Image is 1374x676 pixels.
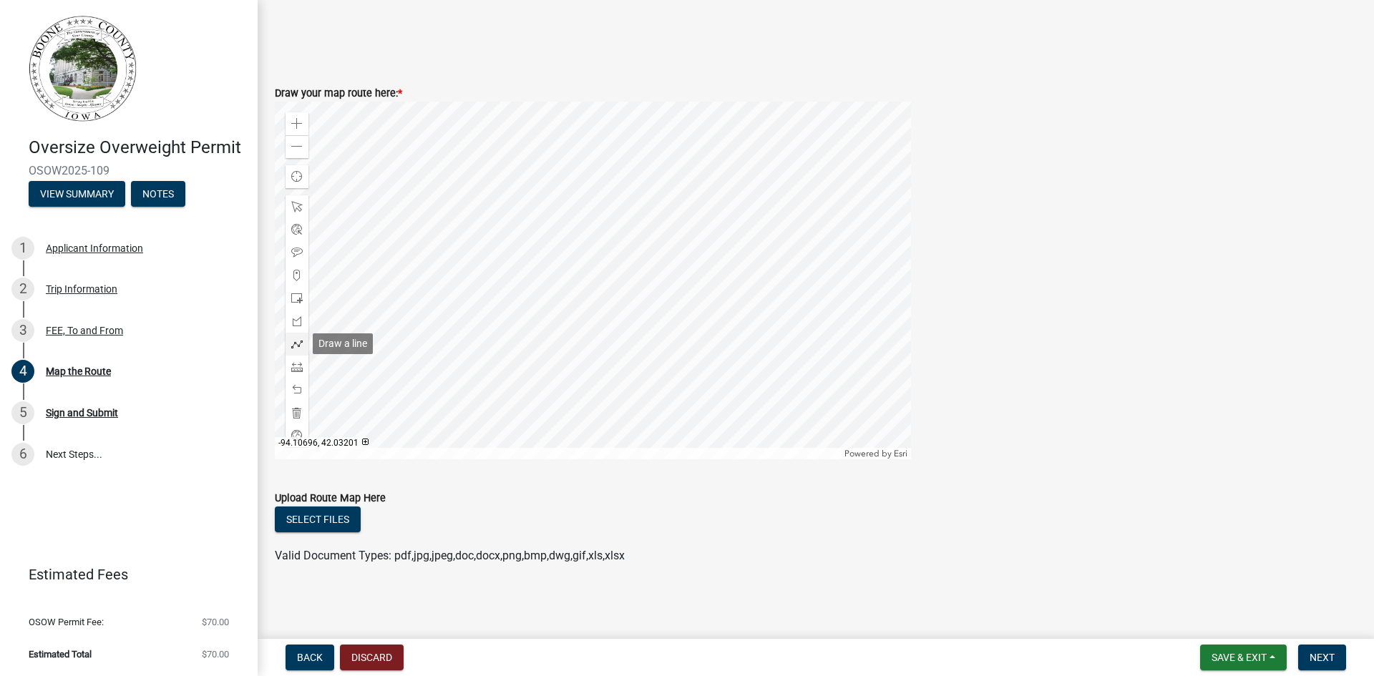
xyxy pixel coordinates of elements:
div: Trip Information [46,284,117,294]
span: Next [1310,652,1335,663]
wm-modal-confirm: Summary [29,189,125,200]
div: Powered by [841,448,911,459]
div: Find my location [286,165,308,188]
span: Estimated Total [29,650,92,659]
label: Draw your map route here: [275,89,402,99]
h4: Oversize Overweight Permit [29,137,246,158]
div: Draw a line [313,333,373,354]
a: Esri [894,449,907,459]
div: 6 [11,443,34,466]
div: 4 [11,360,34,383]
button: Next [1298,645,1346,670]
span: OSOW Permit Fee: [29,617,104,627]
a: Estimated Fees [11,560,235,589]
span: Valid Document Types: pdf,jpg,jpeg,doc,docx,png,bmp,dwg,gif,xls,xlsx [275,549,625,562]
button: Save & Exit [1200,645,1287,670]
span: OSOW2025-109 [29,164,229,177]
div: Sign and Submit [46,408,118,418]
div: 5 [11,401,34,424]
div: Applicant Information [46,243,143,253]
span: $70.00 [202,617,229,627]
button: Back [286,645,334,670]
button: Select files [275,506,361,532]
div: FEE, To and From [46,325,123,335]
span: Save & Exit [1212,652,1267,663]
div: Map the Route [46,366,111,376]
span: Back [297,652,323,663]
img: Boone County, Iowa [29,15,137,122]
span: $70.00 [202,650,229,659]
button: Discard [340,645,404,670]
div: Zoom out [286,135,308,158]
div: 3 [11,319,34,342]
wm-modal-confirm: Notes [131,189,185,200]
div: 1 [11,237,34,260]
button: Notes [131,181,185,207]
div: Zoom in [286,112,308,135]
button: View Summary [29,181,125,207]
label: Upload Route Map Here [275,494,386,504]
div: 2 [11,278,34,300]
